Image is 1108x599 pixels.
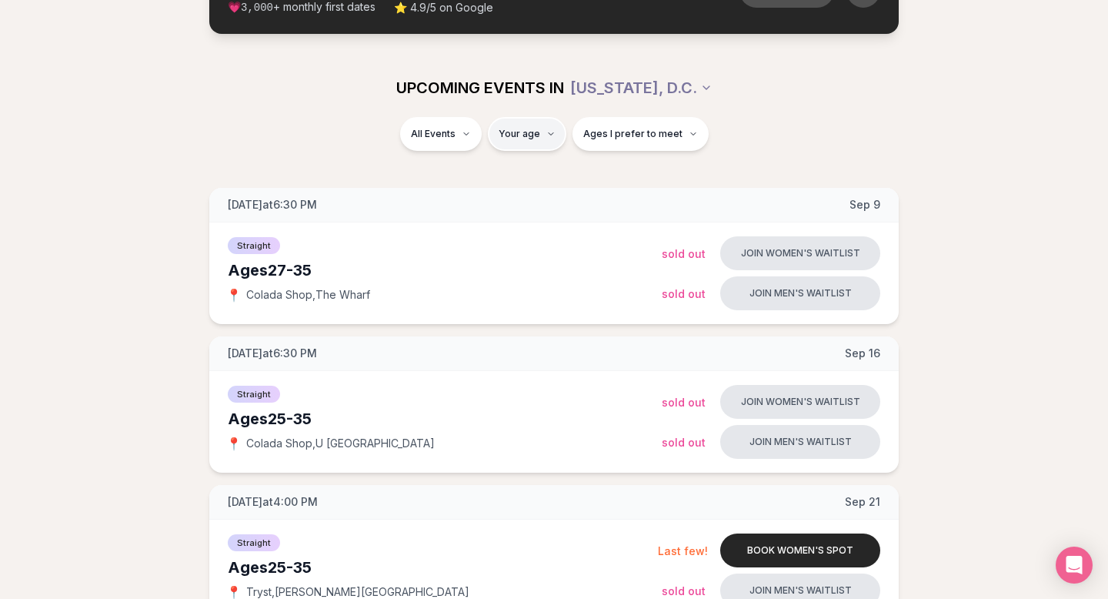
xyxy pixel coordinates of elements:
[228,386,280,403] span: Straight
[720,276,880,310] button: Join men's waitlist
[241,2,273,14] span: 3,000
[228,408,662,430] div: Ages 25-35
[720,425,880,459] button: Join men's waitlist
[396,77,564,99] span: UPCOMING EVENTS IN
[228,437,240,450] span: 📍
[720,534,880,567] button: Book women's spot
[658,544,708,557] span: Last few!
[720,236,880,270] button: Join women's waitlist
[228,534,280,551] span: Straight
[849,197,880,212] span: Sep 9
[570,71,713,105] button: [US_STATE], D.C.
[845,494,880,510] span: Sep 21
[662,396,706,409] span: Sold Out
[1056,547,1093,584] div: Open Intercom Messenger
[662,584,706,597] span: Sold Out
[228,259,662,281] div: Ages 27-35
[228,346,317,361] span: [DATE] at 6:30 PM
[720,385,880,419] button: Join women's waitlist
[246,287,370,303] span: Colada Shop , The Wharf
[411,128,456,140] span: All Events
[246,436,435,451] span: Colada Shop , U [GEOGRAPHIC_DATA]
[228,289,240,301] span: 📍
[662,436,706,449] span: Sold Out
[488,117,566,151] button: Your age
[572,117,709,151] button: Ages I prefer to meet
[228,237,280,254] span: Straight
[400,117,482,151] button: All Events
[583,128,682,140] span: Ages I prefer to meet
[845,346,880,361] span: Sep 16
[228,494,318,510] span: [DATE] at 4:00 PM
[662,247,706,260] span: Sold Out
[228,557,658,578] div: Ages 25-35
[228,197,317,212] span: [DATE] at 6:30 PM
[662,287,706,300] span: Sold Out
[228,586,240,598] span: 📍
[499,128,540,140] span: Your age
